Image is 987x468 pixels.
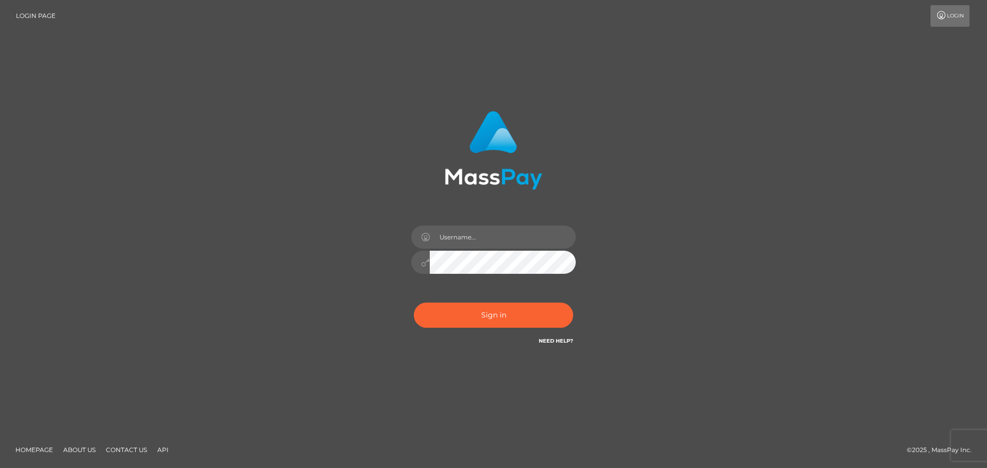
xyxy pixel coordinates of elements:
a: Login [930,5,970,27]
button: Sign in [414,303,573,328]
a: API [153,442,173,458]
img: MassPay Login [445,111,542,190]
a: Login Page [16,5,56,27]
a: Contact Us [102,442,151,458]
a: Homepage [11,442,57,458]
a: Need Help? [539,338,573,344]
input: Username... [430,226,576,249]
a: About Us [59,442,100,458]
div: © 2025 , MassPay Inc. [907,444,979,456]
